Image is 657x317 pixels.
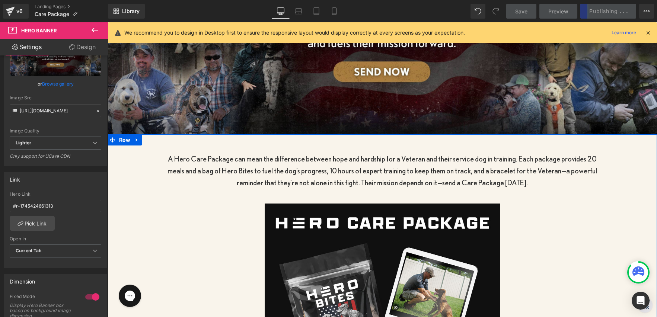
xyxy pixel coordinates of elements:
b: Current Tab [16,248,42,253]
a: Landing Pages [35,4,108,10]
a: Tablet [307,4,325,19]
a: Design [55,39,109,55]
iframe: Gorgias live chat messenger [7,260,37,287]
div: v6 [15,6,24,16]
div: Only support for UCare CDN [10,153,101,164]
div: Image Quality [10,128,101,134]
b: Lighter [16,140,31,145]
a: Browse gallery [42,77,74,90]
span: Care Package [35,11,69,17]
a: New Library [108,4,145,19]
span: Save [515,7,527,15]
p: A Hero Care Package can mean the difference between hope and hardship for a Veteran and their ser... [57,131,492,166]
p: We recommend you to design in Desktop first to ensure the responsive layout would display correct... [124,29,465,37]
span: Row [10,112,25,123]
div: Fixed Mode [10,294,78,301]
a: Laptop [290,4,307,19]
a: Preview [539,4,577,19]
div: Hero Link [10,192,101,197]
span: Preview [548,7,568,15]
a: Expand / Collapse [25,112,34,123]
div: Open In [10,236,101,241]
a: Pick Link [10,216,55,231]
a: Desktop [272,4,290,19]
button: Undo [471,4,485,19]
div: Image Src [10,95,101,100]
button: More [639,4,654,19]
input: Link [10,104,101,117]
span: Hero Banner [21,28,57,33]
span: Library [122,8,140,15]
a: v6 [3,4,29,19]
div: Dimension [10,274,35,285]
a: Mobile [325,4,343,19]
div: Open Intercom Messenger [632,292,650,310]
button: Redo [488,4,503,19]
div: or [10,80,101,88]
div: Link [10,172,20,183]
input: https://your-shop.myshopify.com [10,200,101,212]
a: Learn more [609,28,639,37]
